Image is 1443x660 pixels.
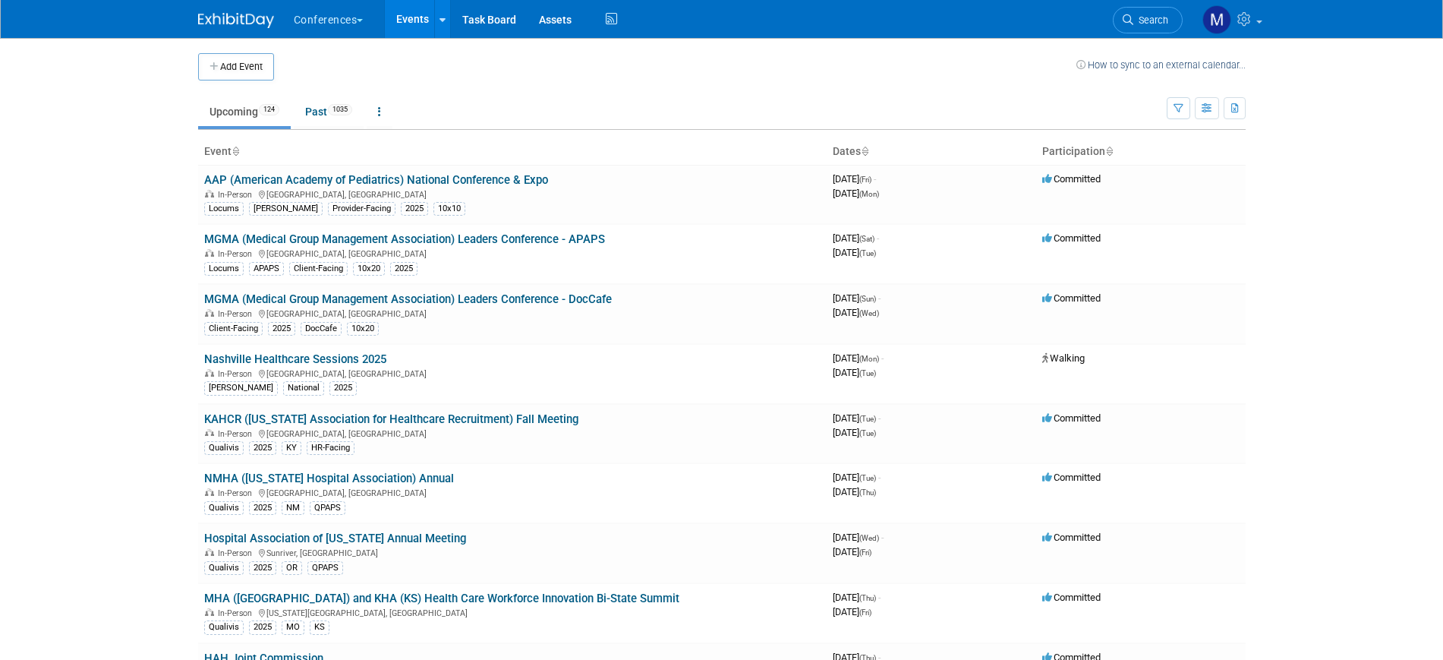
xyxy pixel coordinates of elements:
span: In-Person [218,249,257,259]
div: APAPS [249,262,284,276]
div: 2025 [329,381,357,395]
span: - [878,412,881,424]
a: MGMA (Medical Group Management Association) Leaders Conference - APAPS [204,232,605,246]
span: In-Person [218,548,257,558]
span: [DATE] [833,292,881,304]
span: [DATE] [833,472,881,483]
div: [GEOGRAPHIC_DATA], [GEOGRAPHIC_DATA] [204,307,821,319]
div: KS [310,621,329,634]
div: 2025 [249,441,276,455]
span: (Mon) [859,190,879,198]
span: (Wed) [859,534,879,542]
div: KY [282,441,301,455]
div: [GEOGRAPHIC_DATA], [GEOGRAPHIC_DATA] [204,367,821,379]
span: Walking [1042,352,1085,364]
span: In-Person [218,190,257,200]
div: 2025 [249,621,276,634]
a: Upcoming124 [198,97,291,126]
img: In-Person Event [205,369,214,377]
div: 2025 [249,561,276,575]
span: - [878,592,881,603]
div: MO [282,621,304,634]
div: Locums [204,202,244,216]
span: [DATE] [833,532,884,543]
a: Nashville Healthcare Sessions 2025 [204,352,386,366]
div: DocCafe [301,322,342,336]
span: (Fri) [859,548,871,557]
div: 2025 [268,322,295,336]
span: Committed [1042,592,1101,603]
div: Sunriver, [GEOGRAPHIC_DATA] [204,546,821,558]
div: [GEOGRAPHIC_DATA], [GEOGRAPHIC_DATA] [204,247,821,259]
img: In-Person Event [205,249,214,257]
a: Search [1113,7,1183,33]
div: 2025 [249,501,276,515]
span: (Sat) [859,235,874,243]
div: Provider-Facing [328,202,395,216]
span: - [878,472,881,483]
span: In-Person [218,309,257,319]
a: MGMA (Medical Group Management Association) Leaders Conference - DocCafe [204,292,612,306]
div: QPAPS [310,501,345,515]
a: How to sync to an external calendar... [1076,59,1246,71]
button: Add Event [198,53,274,81]
a: Sort by Event Name [232,145,239,157]
span: (Tue) [859,429,876,437]
span: [DATE] [833,352,884,364]
span: [DATE] [833,232,879,244]
span: In-Person [218,369,257,379]
div: [PERSON_NAME] [204,381,278,395]
div: 2025 [390,262,417,276]
span: (Fri) [859,608,871,617]
div: NM [282,501,304,515]
span: [DATE] [833,427,876,438]
a: Hospital Association of [US_STATE] Annual Meeting [204,532,466,545]
img: Marygrace LeGros [1202,5,1231,34]
span: - [877,232,879,244]
img: In-Person Event [205,608,214,616]
span: (Sun) [859,295,876,303]
span: Committed [1042,532,1101,543]
span: Search [1133,14,1168,26]
span: [DATE] [833,546,871,557]
span: Committed [1042,292,1101,304]
span: 124 [259,104,279,115]
a: NMHA ([US_STATE] Hospital Association) Annual [204,472,454,485]
div: Client-Facing [204,322,263,336]
div: National [283,381,324,395]
a: Sort by Start Date [861,145,868,157]
img: In-Person Event [205,488,214,496]
img: In-Person Event [205,309,214,317]
th: Event [198,139,827,165]
img: In-Person Event [205,190,214,197]
th: Participation [1036,139,1246,165]
div: 10x20 [353,262,385,276]
a: KAHCR ([US_STATE] Association for Healthcare Recruitment) Fall Meeting [204,412,578,426]
span: [DATE] [833,412,881,424]
div: QPAPS [307,561,343,575]
span: [DATE] [833,606,871,617]
span: (Tue) [859,474,876,482]
div: 10x10 [433,202,465,216]
span: - [878,292,881,304]
div: 10x20 [347,322,379,336]
span: In-Person [218,488,257,498]
span: (Wed) [859,309,879,317]
a: Sort by Participation Type [1105,145,1113,157]
div: Qualivis [204,621,244,634]
span: - [874,173,876,185]
span: [DATE] [833,173,876,185]
span: [DATE] [833,247,876,258]
img: In-Person Event [205,548,214,556]
div: [US_STATE][GEOGRAPHIC_DATA], [GEOGRAPHIC_DATA] [204,606,821,618]
span: (Tue) [859,415,876,423]
div: [GEOGRAPHIC_DATA], [GEOGRAPHIC_DATA] [204,486,821,498]
div: [GEOGRAPHIC_DATA], [GEOGRAPHIC_DATA] [204,188,821,200]
span: [DATE] [833,592,881,603]
a: AAP (American Academy of Pediatrics) National Conference & Expo [204,173,548,187]
div: HR-Facing [307,441,354,455]
span: Committed [1042,232,1101,244]
div: 2025 [401,202,428,216]
div: [GEOGRAPHIC_DATA], [GEOGRAPHIC_DATA] [204,427,821,439]
img: In-Person Event [205,429,214,437]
